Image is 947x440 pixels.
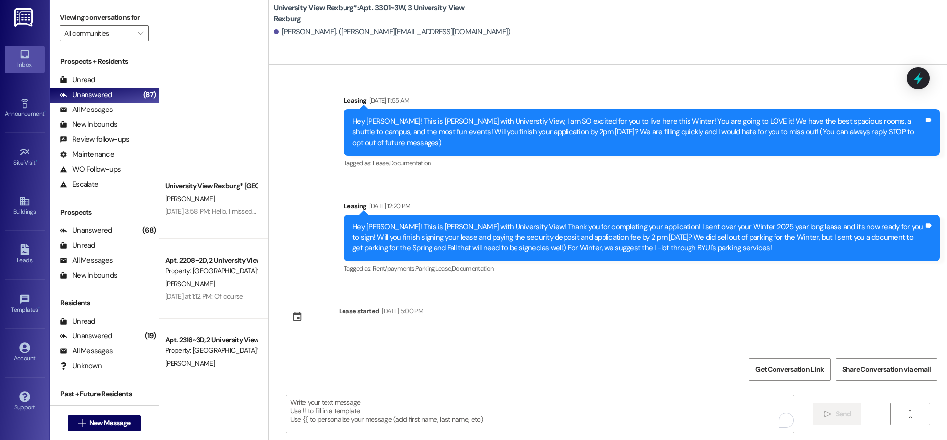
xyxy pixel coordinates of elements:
[5,193,45,220] a: Buildings
[60,10,149,25] label: Viewing conversations for
[165,181,257,191] div: University View Rexburg* [GEOGRAPHIC_DATA]
[344,156,940,170] div: Tagged as:
[60,164,121,175] div: WO Follow-ups
[5,291,45,318] a: Templates •
[274,27,511,37] div: [PERSON_NAME]. ([PERSON_NAME][EMAIL_ADDRESS][DOMAIN_NAME])
[165,345,257,356] div: Property: [GEOGRAPHIC_DATA]*
[5,388,45,415] a: Support
[165,359,215,368] span: [PERSON_NAME]
[50,389,159,399] div: Past + Future Residents
[165,335,257,345] div: Apt. 2316~3D, 2 University View Rexburg
[755,364,824,375] span: Get Conversation Link
[344,261,940,276] div: Tagged as:
[5,241,45,268] a: Leads
[352,116,924,148] div: Hey [PERSON_NAME]! This is [PERSON_NAME] with Universtiy View, I am SO excited for you to live he...
[140,223,159,238] div: (68)
[5,46,45,73] a: Inbox
[142,329,159,344] div: (19)
[813,403,861,425] button: Send
[352,222,924,254] div: Hey [PERSON_NAME]! This is [PERSON_NAME] with University View! Thank you for completing your appl...
[60,270,117,281] div: New Inbounds
[60,179,98,190] div: Escalate
[165,292,243,301] div: [DATE] at 1:12 PM: Of course
[452,264,494,273] span: Documentation
[60,119,117,130] div: New Inbounds
[60,346,113,356] div: All Messages
[64,25,133,41] input: All communities
[60,331,112,341] div: Unanswered
[165,279,215,288] span: [PERSON_NAME]
[165,255,257,266] div: Apt. 2208~2D, 2 University View Rexburg
[60,240,95,251] div: Unread
[60,105,113,115] div: All Messages
[367,95,410,106] div: [DATE] 11:55 AM
[60,316,95,327] div: Unread
[68,415,141,431] button: New Message
[38,305,40,312] span: •
[141,87,159,103] div: (87)
[373,264,415,273] span: Rent/payments ,
[60,255,113,266] div: All Messages
[824,410,831,418] i: 
[165,207,707,216] div: [DATE] 3:58 PM: Hello, I missed the key drop off [DATE] so I just dropped it through the mail slo...
[5,339,45,366] a: Account
[906,410,914,418] i: 
[44,109,46,116] span: •
[60,149,114,160] div: Maintenance
[339,306,380,316] div: Lease started
[286,395,794,433] textarea: To enrich screen reader interactions, please activate Accessibility in Grammarly extension settings
[165,266,257,276] div: Property: [GEOGRAPHIC_DATA]*
[373,159,389,167] span: Lease ,
[60,361,102,371] div: Unknown
[60,134,129,145] div: Review follow-ups
[36,158,37,165] span: •
[60,75,95,85] div: Unread
[389,159,431,167] span: Documentation
[435,264,452,273] span: Lease ,
[274,3,473,24] b: University View Rexburg*: Apt. 3301~3W, 3 University View Rexburg
[5,144,45,171] a: Site Visit •
[379,306,423,316] div: [DATE] 5:00 PM
[165,194,215,203] span: [PERSON_NAME]
[836,358,937,381] button: Share Conversation via email
[344,201,940,215] div: Leasing
[749,358,830,381] button: Get Conversation Link
[836,409,851,419] span: Send
[89,418,130,428] span: New Message
[50,207,159,218] div: Prospects
[78,419,86,427] i: 
[14,8,35,27] img: ResiDesk Logo
[842,364,931,375] span: Share Conversation via email
[415,264,435,273] span: Parking ,
[50,298,159,308] div: Residents
[50,56,159,67] div: Prospects + Residents
[60,90,112,100] div: Unanswered
[60,225,112,236] div: Unanswered
[367,201,411,211] div: [DATE] 12:20 PM
[138,29,143,37] i: 
[344,95,940,109] div: Leasing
